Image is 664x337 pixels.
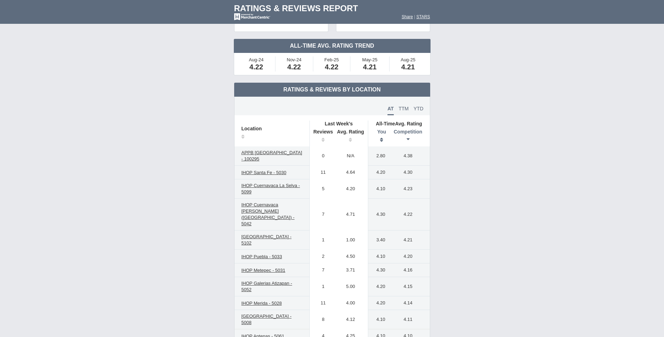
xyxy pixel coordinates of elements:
td: Ratings & Reviews by Location [234,83,430,97]
span: IHOP Galerias Atizapan - 5052 [242,281,292,292]
span: [GEOGRAPHIC_DATA] - 5008 [242,314,292,325]
th: Last Week's [309,121,368,127]
span: IHOP Cuernavaca [PERSON_NAME] ([GEOGRAPHIC_DATA]) - 5042 [242,202,295,226]
span: 4.22 [325,63,338,71]
td: 4.11 [390,310,430,329]
span: 4.21 [363,63,377,71]
span: 4.22 [250,63,263,71]
span: 4.22 [287,63,301,71]
span: | [414,14,415,19]
a: IHOP Galerias Atizapan - 5052 [238,279,306,294]
span: IHOP Cuernavaca La Selva - 5099 [242,183,300,194]
a: IHOP Puebla - 5033 [238,253,286,261]
td: 4.10 [368,179,390,199]
td: 4.20 [368,296,390,310]
span: 4.21 [401,63,415,71]
td: Feb-25 [313,56,350,71]
th: Avg. Rating: activate to sort column ascending [333,127,368,146]
span: TTM [399,106,409,111]
a: IHOP Cuernavaca [PERSON_NAME] ([GEOGRAPHIC_DATA]) - 5042 [238,201,306,228]
td: 4.20 [390,250,430,263]
a: APPB [GEOGRAPHIC_DATA] - 100295 [238,149,306,163]
td: 0 [309,146,333,166]
td: 4.23 [390,179,430,199]
td: 4.71 [333,199,368,231]
a: Share [402,14,413,19]
td: Aug-25 [390,56,427,71]
td: 4.10 [368,250,390,263]
span: APPB [GEOGRAPHIC_DATA] - 100295 [242,150,302,161]
td: 5 [309,179,333,199]
td: All-Time Avg. Rating Trend [234,39,431,53]
td: 4.20 [368,166,390,179]
span: All-Time [376,121,395,126]
img: mc-powered-by-logo-white-103.png [234,13,270,20]
td: 5.00 [333,277,368,296]
td: 1.00 [333,231,368,250]
a: IHOP Santa Fe - 5030 [238,168,290,177]
td: 1 [309,277,333,296]
th: Reviews: activate to sort column ascending [309,127,333,146]
td: 4.22 [390,199,430,231]
td: 3.40 [368,231,390,250]
td: 8 [309,310,333,329]
td: 4.64 [333,166,368,179]
td: 7 [309,199,333,231]
td: 4.20 [333,179,368,199]
td: 4.30 [368,263,390,277]
th: You: activate to sort column ascending [368,127,390,146]
th: Avg. Rating [368,121,430,127]
td: 4.50 [333,250,368,263]
td: 4.20 [368,277,390,296]
span: IHOP Metepec - 5031 [242,268,286,273]
span: YTD [414,106,424,111]
td: 4.38 [390,146,430,166]
td: 4.30 [368,199,390,231]
td: Aug-24 [238,56,275,71]
a: STARS [416,14,430,19]
a: IHOP Merida - 5028 [238,299,285,308]
a: IHOP Metepec - 5031 [238,266,289,275]
a: [GEOGRAPHIC_DATA] - 5008 [238,312,306,327]
td: 1 [309,231,333,250]
td: 4.16 [390,263,430,277]
a: [GEOGRAPHIC_DATA] - 5102 [238,233,306,247]
span: IHOP Merida - 5028 [242,301,282,306]
td: 2 [309,250,333,263]
a: IHOP Cuernavaca La Selva - 5099 [238,181,306,196]
td: 4.21 [390,231,430,250]
span: [GEOGRAPHIC_DATA] - 5102 [242,234,292,246]
td: 11 [309,296,333,310]
td: 7 [309,263,333,277]
td: N/A [333,146,368,166]
th: Competition: activate to sort column ascending [390,127,430,146]
th: Location: activate to sort column ascending [235,121,310,146]
td: 4.10 [368,310,390,329]
td: 11 [309,166,333,179]
td: Nov-24 [275,56,313,71]
td: 2.80 [368,146,390,166]
td: 4.14 [390,296,430,310]
span: AT [387,106,394,115]
span: IHOP Santa Fe - 5030 [242,170,286,175]
td: 4.15 [390,277,430,296]
td: 4.00 [333,296,368,310]
td: 4.12 [333,310,368,329]
td: 3.71 [333,263,368,277]
td: May-25 [350,56,390,71]
span: IHOP Puebla - 5033 [242,254,282,259]
td: 4.30 [390,166,430,179]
